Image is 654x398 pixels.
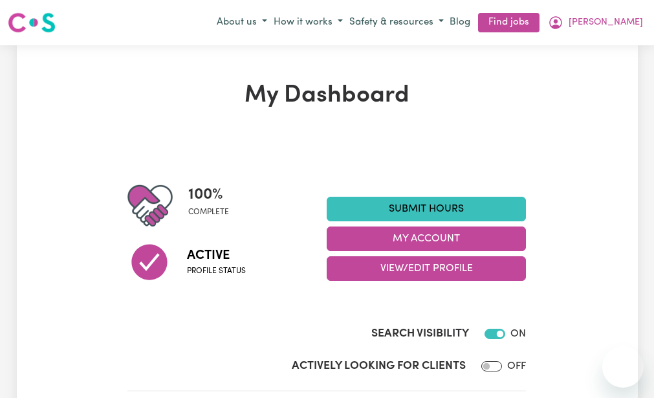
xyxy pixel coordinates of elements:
[8,11,56,34] img: Careseekers logo
[327,197,526,221] a: Submit Hours
[510,329,526,339] span: ON
[188,183,239,228] div: Profile completeness: 100%
[569,16,643,30] span: [PERSON_NAME]
[478,13,540,33] a: Find jobs
[127,82,526,111] h1: My Dashboard
[371,326,469,342] label: Search Visibility
[447,13,473,33] a: Blog
[188,183,229,206] span: 100 %
[507,361,526,371] span: OFF
[187,265,246,277] span: Profile status
[346,12,447,34] button: Safety & resources
[188,206,229,218] span: complete
[8,8,56,38] a: Careseekers logo
[213,12,270,34] button: About us
[270,12,346,34] button: How it works
[292,358,466,375] label: Actively Looking for Clients
[545,12,646,34] button: My Account
[187,246,246,265] span: Active
[327,256,526,281] button: View/Edit Profile
[327,227,526,251] button: My Account
[602,346,644,388] iframe: Button to launch messaging window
